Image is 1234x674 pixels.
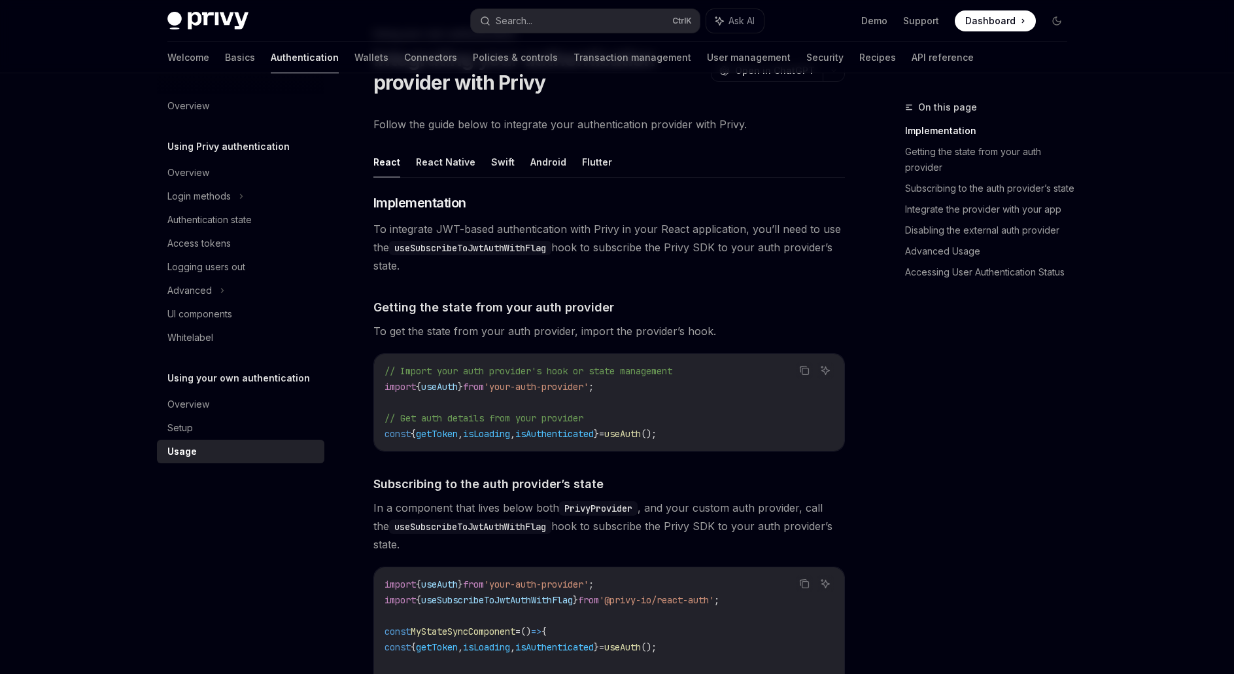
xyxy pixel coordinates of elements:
div: Access tokens [167,236,231,251]
a: Accessing User Authentication Status [905,262,1078,283]
span: ; [714,594,719,606]
span: In a component that lives below both , and your custom auth provider, call the hook to subscribe ... [373,499,845,554]
button: Copy the contents from the code block [796,362,813,379]
a: Transaction management [574,42,691,73]
span: , [458,428,463,440]
button: Ask AI [817,575,834,592]
span: ; [589,381,594,393]
span: { [416,381,421,393]
span: MyStateSyncComponent [411,626,515,637]
span: import [385,381,416,393]
span: Ask AI [728,14,755,27]
a: Disabling the external auth provider [905,220,1078,241]
span: Implementation [373,194,466,212]
span: (); [641,428,657,440]
a: Setup [157,416,324,440]
span: 'your-auth-provider' [484,578,589,590]
span: getToken [416,641,458,653]
a: Basics [225,42,255,73]
a: Dashboard [955,10,1036,31]
a: Integrate the provider with your app [905,199,1078,220]
button: Ask AI [706,9,764,33]
a: Authentication state [157,208,324,232]
button: React Native [416,147,475,177]
span: = [515,626,521,637]
span: = [599,641,604,653]
div: Overview [167,98,209,114]
button: Search...CtrlK [471,9,700,33]
span: import [385,594,416,606]
a: Connectors [404,42,457,73]
div: Setup [167,420,193,436]
span: } [594,428,599,440]
span: useAuth [421,381,458,393]
span: const [385,626,411,637]
span: from [463,578,484,590]
a: Access tokens [157,232,324,255]
span: useSubscribeToJwtAuthWithFlag [421,594,573,606]
span: } [573,594,578,606]
span: To integrate JWT-based authentication with Privy in your React application, you’ll need to use th... [373,220,845,275]
a: UI components [157,302,324,326]
a: User management [707,42,791,73]
a: Subscribing to the auth provider’s state [905,178,1078,199]
div: Login methods [167,188,231,204]
span: // Get auth details from your provider [385,412,583,424]
a: Usage [157,440,324,463]
h5: Using Privy authentication [167,139,290,154]
span: import [385,578,416,590]
code: useSubscribeToJwtAuthWithFlag [389,241,551,255]
div: Search... [496,13,532,29]
a: Logging users out [157,255,324,279]
span: } [458,578,463,590]
span: from [578,594,599,606]
a: Support [903,14,939,27]
span: '@privy-io/react-auth' [599,594,714,606]
span: (); [641,641,657,653]
div: Logging users out [167,259,245,275]
span: Follow the guide below to integrate your authentication provider with Privy. [373,115,845,133]
span: useAuth [604,428,641,440]
h5: Using your own authentication [167,370,310,386]
button: React [373,147,400,177]
a: Overview [157,161,324,185]
span: { [416,594,421,606]
div: Advanced [167,283,212,298]
a: Policies & controls [473,42,558,73]
button: Copy the contents from the code block [796,575,813,592]
button: Flutter [582,147,612,177]
span: { [411,428,416,440]
span: = [599,428,604,440]
button: Swift [491,147,515,177]
a: Implementation [905,120,1078,141]
div: UI components [167,306,232,322]
div: Authentication state [167,212,252,228]
a: Demo [861,14,887,27]
span: isAuthenticated [515,641,594,653]
span: { [416,578,421,590]
a: Getting the state from your auth provider [905,141,1078,178]
span: isLoading [463,641,510,653]
a: Security [806,42,844,73]
a: Recipes [859,42,896,73]
a: Whitelabel [157,326,324,349]
span: } [594,641,599,653]
button: Android [530,147,566,177]
button: Toggle dark mode [1046,10,1067,31]
div: Overview [167,165,209,181]
span: isLoading [463,428,510,440]
span: // Import your auth provider's hook or state management [385,365,672,377]
a: Overview [157,94,324,118]
code: useSubscribeToJwtAuthWithFlag [389,520,551,534]
span: , [510,428,515,440]
div: Overview [167,397,209,412]
span: from [463,381,484,393]
a: Advanced Usage [905,241,1078,262]
span: const [385,428,411,440]
span: { [541,626,547,637]
span: On this page [918,99,977,115]
span: 'your-auth-provider' [484,381,589,393]
span: To get the state from your auth provider, import the provider’s hook. [373,322,845,340]
span: Dashboard [965,14,1016,27]
a: Wallets [354,42,388,73]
